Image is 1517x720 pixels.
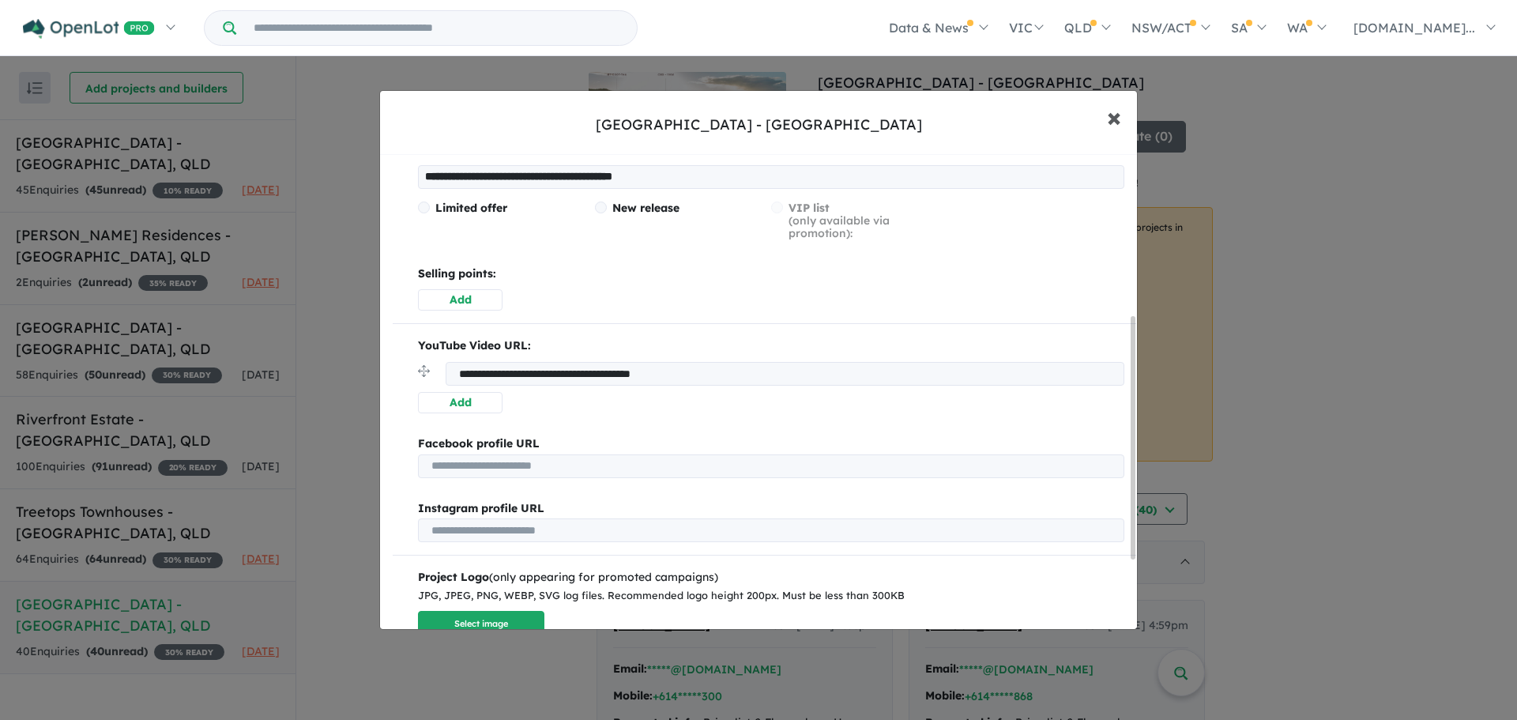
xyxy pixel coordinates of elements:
span: [DOMAIN_NAME]... [1353,20,1475,36]
img: drag.svg [418,365,430,377]
b: Instagram profile URL [418,501,544,515]
b: Project Logo [418,570,489,584]
button: Add [418,289,503,311]
div: [GEOGRAPHIC_DATA] - [GEOGRAPHIC_DATA] [596,115,922,135]
div: (only appearing for promoted campaigns) [418,568,1124,587]
div: JPG, JPEG, PNG, WEBP, SVG log files. Recommended logo height 200px. Must be less than 300KB [418,587,1124,605]
input: Try estate name, suburb, builder or developer [239,11,634,45]
p: YouTube Video URL: [418,337,1124,356]
button: Select image [418,611,544,637]
p: Selling points: [418,265,1124,284]
img: Openlot PRO Logo White [23,19,155,39]
button: Add [418,392,503,413]
span: Limited offer [435,201,507,215]
span: New release [612,201,679,215]
span: × [1107,100,1121,134]
b: Facebook profile URL [418,436,540,450]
